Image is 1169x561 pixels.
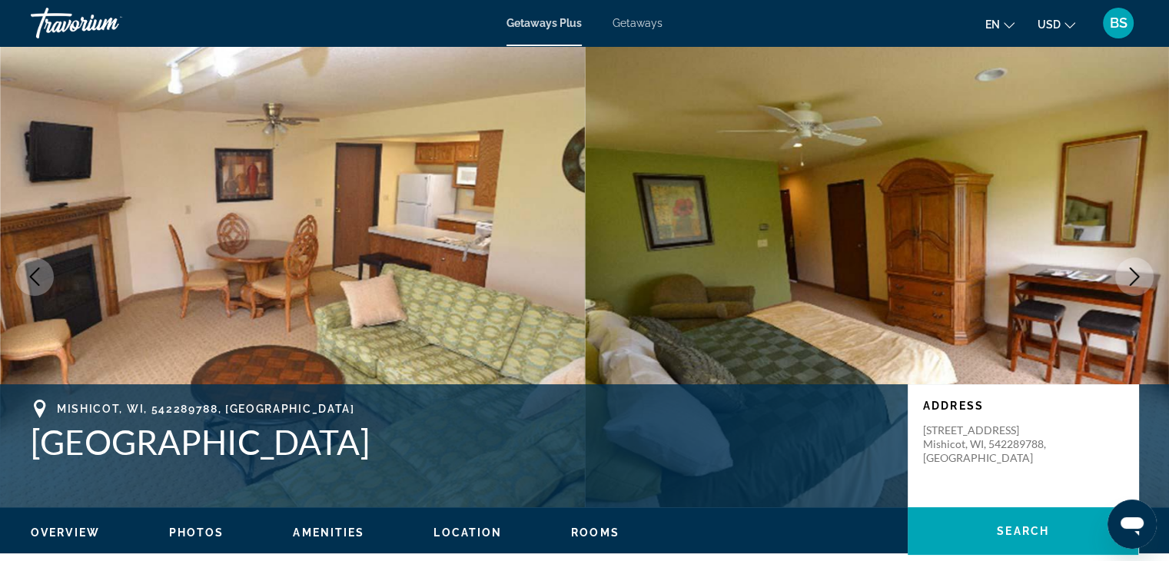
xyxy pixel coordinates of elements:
[31,422,892,462] h1: [GEOGRAPHIC_DATA]
[923,423,1046,465] p: [STREET_ADDRESS] Mishicot, WI, 542289788, [GEOGRAPHIC_DATA]
[506,17,582,29] a: Getaways Plus
[169,526,224,539] span: Photos
[57,403,355,415] span: Mishicot, WI, 542289788, [GEOGRAPHIC_DATA]
[15,257,54,296] button: Previous image
[571,526,619,539] button: Rooms
[293,526,364,539] span: Amenities
[169,526,224,539] button: Photos
[433,526,502,539] span: Location
[1038,13,1075,35] button: Change currency
[31,526,100,539] button: Overview
[1038,18,1061,31] span: USD
[293,526,364,539] button: Amenities
[1098,7,1138,39] button: User Menu
[1110,15,1127,31] span: BS
[613,17,663,29] a: Getaways
[923,400,1123,412] p: Address
[31,3,184,43] a: Travorium
[985,13,1015,35] button: Change language
[985,18,1000,31] span: en
[908,507,1138,555] button: Search
[31,526,100,539] span: Overview
[997,525,1049,537] span: Search
[1108,500,1157,549] iframe: Button to launch messaging window
[433,526,502,539] button: Location
[1115,257,1154,296] button: Next image
[571,526,619,539] span: Rooms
